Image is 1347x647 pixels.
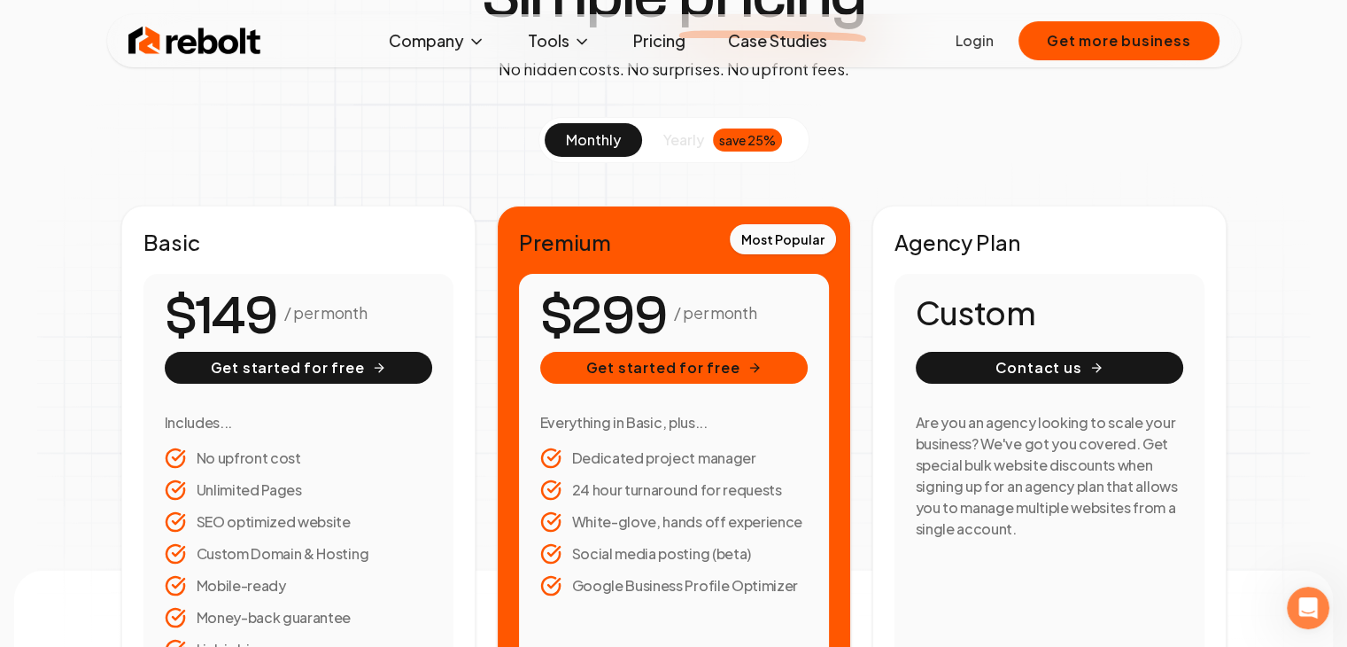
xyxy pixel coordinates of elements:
[375,23,499,58] button: Company
[566,130,621,149] span: monthly
[165,277,277,356] number-flow-react: $149
[498,57,848,82] p: No hidden costs. No surprises. No upfront fees.
[540,511,808,533] li: White-glove, hands off experience
[165,352,432,384] button: Get started for free
[540,352,808,384] button: Get started for free
[1287,587,1329,629] iframe: Intercom live chat
[519,228,829,256] h2: Premium
[619,23,700,58] a: Pricing
[540,575,808,596] li: Google Business Profile Optimizer
[143,228,453,256] h2: Basic
[730,224,836,254] div: Most Popular
[540,543,808,565] li: Social media posting (beta)
[284,300,367,325] p: / per month
[916,412,1183,540] h3: Are you an agency looking to scale your business? We've got you covered. Get special bulk website...
[714,23,841,58] a: Case Studies
[540,479,808,501] li: 24 hour turnaround for requests
[956,30,994,51] a: Login
[540,412,808,433] h3: Everything in Basic, plus...
[165,511,432,533] li: SEO optimized website
[663,129,704,151] span: yearly
[165,607,432,628] li: Money-back guarantee
[540,448,808,469] li: Dedicated project manager
[540,277,667,356] number-flow-react: $299
[165,448,432,469] li: No upfront cost
[916,295,1183,331] h1: Custom
[916,352,1183,384] button: Contact us
[713,129,782,152] div: save 25%
[545,123,642,157] button: monthly
[165,412,432,433] h3: Includes...
[894,228,1204,256] h2: Agency Plan
[1018,21,1219,60] button: Get more business
[165,543,432,565] li: Custom Domain & Hosting
[514,23,605,58] button: Tools
[165,575,432,596] li: Mobile-ready
[165,479,432,501] li: Unlimited Pages
[674,300,756,325] p: / per month
[128,23,261,58] img: Rebolt Logo
[642,123,803,157] button: yearlysave 25%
